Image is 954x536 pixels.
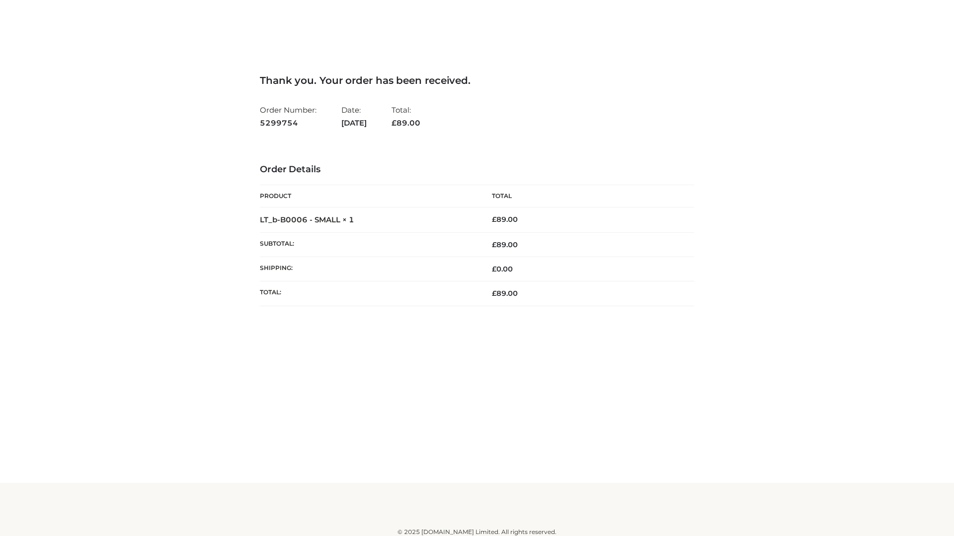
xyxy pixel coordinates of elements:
[260,232,477,257] th: Subtotal:
[492,215,496,224] span: £
[260,101,317,132] li: Order Number:
[342,215,354,224] strong: × 1
[492,289,496,298] span: £
[492,240,496,249] span: £
[260,117,317,130] strong: 5299754
[260,164,694,175] h3: Order Details
[341,101,367,132] li: Date:
[492,240,518,249] span: 89.00
[341,117,367,130] strong: [DATE]
[260,74,694,86] h3: Thank you. Your order has been received.
[492,289,518,298] span: 89.00
[492,265,496,273] span: £
[392,118,397,128] span: £
[260,215,340,224] a: LT_b-B0006 - SMALL
[392,118,420,128] span: 89.00
[260,257,477,281] th: Shipping:
[392,101,420,132] li: Total:
[492,265,513,273] bdi: 0.00
[260,281,477,306] th: Total:
[260,185,477,207] th: Product
[477,185,694,207] th: Total
[492,215,518,224] bdi: 89.00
